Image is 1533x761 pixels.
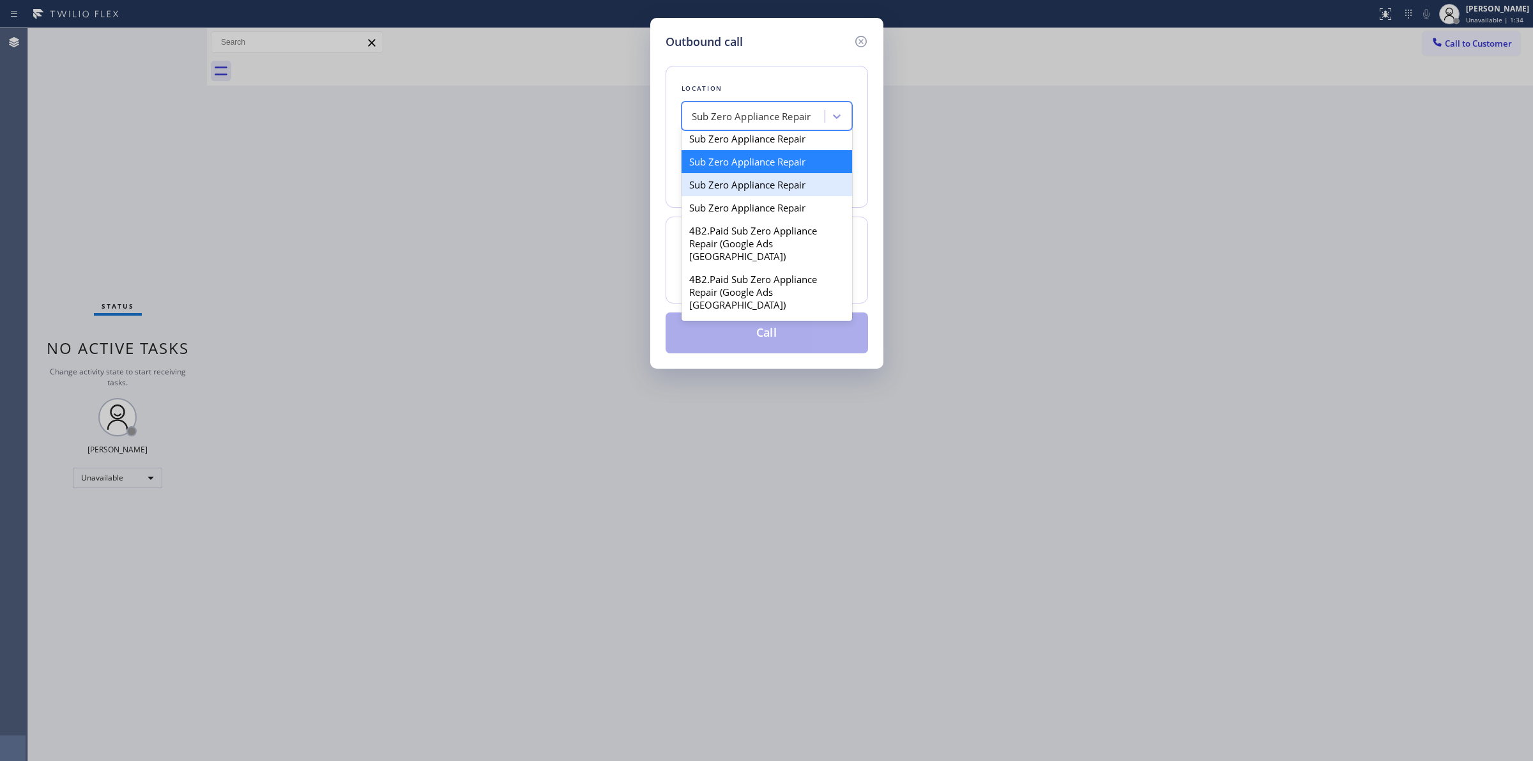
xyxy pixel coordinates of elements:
[692,109,811,124] div: Sub Zero Appliance Repair
[682,150,852,173] div: Sub Zero Appliance Repair
[682,316,852,365] div: 4B2.Paid Sub Zero Appliance Repair (Google Ads, [GEOGRAPHIC_DATA])
[666,33,743,50] h5: Outbound call
[682,219,852,268] div: 4B2.Paid Sub Zero Appliance Repair (Google Ads [GEOGRAPHIC_DATA])
[682,268,852,316] div: 4B2.Paid Sub Zero Appliance Repair (Google Ads [GEOGRAPHIC_DATA])
[682,127,852,150] div: Sub Zero Appliance Repair
[666,312,868,353] button: Call
[682,173,852,196] div: Sub Zero Appliance Repair
[682,82,852,95] div: Location
[682,196,852,219] div: Sub Zero Appliance Repair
